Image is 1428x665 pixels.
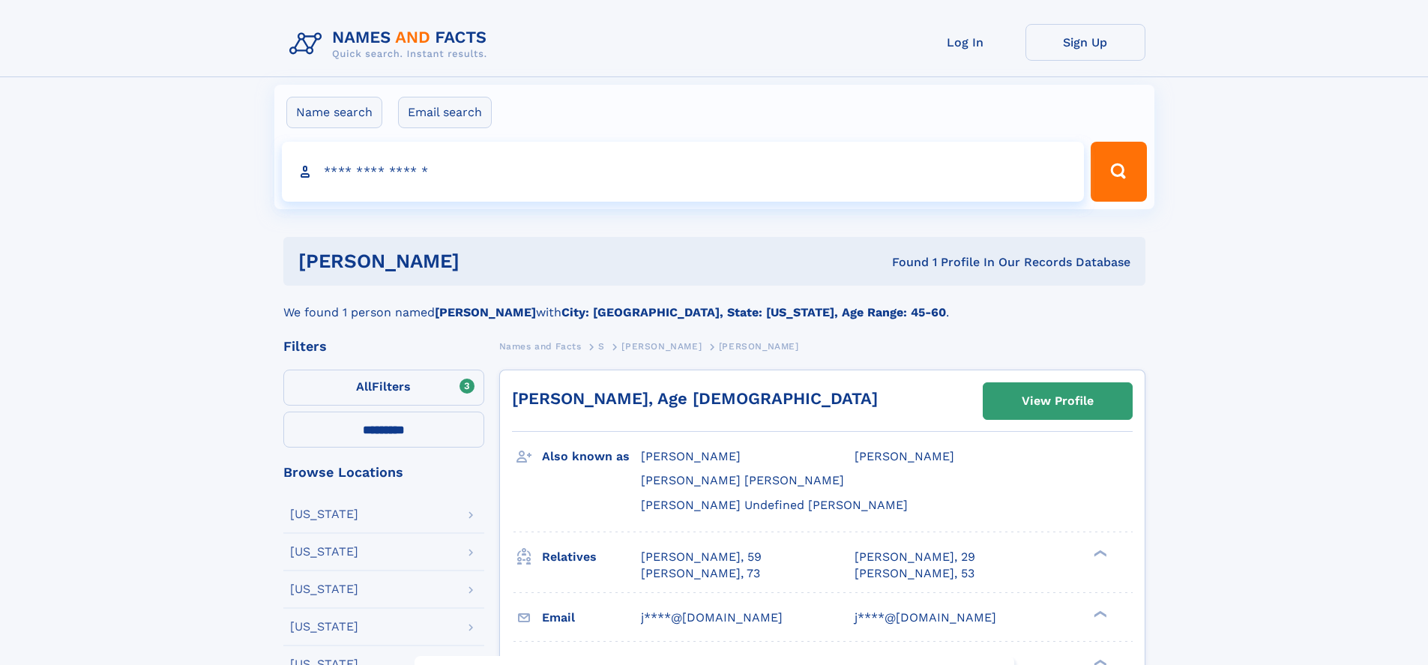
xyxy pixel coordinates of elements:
[621,337,702,355] a: [PERSON_NAME]
[290,546,358,558] div: [US_STATE]
[282,142,1085,202] input: search input
[283,466,484,479] div: Browse Locations
[1090,548,1108,558] div: ❯
[356,379,372,394] span: All
[283,24,499,64] img: Logo Names and Facts
[435,305,536,319] b: [PERSON_NAME]
[641,565,760,582] a: [PERSON_NAME], 73
[983,383,1132,419] a: View Profile
[855,449,954,463] span: [PERSON_NAME]
[286,97,382,128] label: Name search
[906,24,1025,61] a: Log In
[598,337,605,355] a: S
[512,389,878,408] a: [PERSON_NAME], Age [DEMOGRAPHIC_DATA]
[542,544,641,570] h3: Relatives
[1025,24,1145,61] a: Sign Up
[290,583,358,595] div: [US_STATE]
[542,444,641,469] h3: Also known as
[719,341,799,352] span: [PERSON_NAME]
[641,549,762,565] a: [PERSON_NAME], 59
[298,252,676,271] h1: [PERSON_NAME]
[675,254,1130,271] div: Found 1 Profile In Our Records Database
[283,370,484,406] label: Filters
[855,549,975,565] a: [PERSON_NAME], 29
[641,473,844,487] span: [PERSON_NAME] [PERSON_NAME]
[283,286,1145,322] div: We found 1 person named with .
[398,97,492,128] label: Email search
[855,565,974,582] a: [PERSON_NAME], 53
[283,340,484,353] div: Filters
[641,449,741,463] span: [PERSON_NAME]
[1091,142,1146,202] button: Search Button
[561,305,946,319] b: City: [GEOGRAPHIC_DATA], State: [US_STATE], Age Range: 45-60
[1090,609,1108,619] div: ❯
[290,621,358,633] div: [US_STATE]
[1022,384,1094,418] div: View Profile
[542,605,641,631] h3: Email
[641,498,908,512] span: [PERSON_NAME] Undefined [PERSON_NAME]
[499,337,582,355] a: Names and Facts
[621,341,702,352] span: [PERSON_NAME]
[598,341,605,352] span: S
[290,508,358,520] div: [US_STATE]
